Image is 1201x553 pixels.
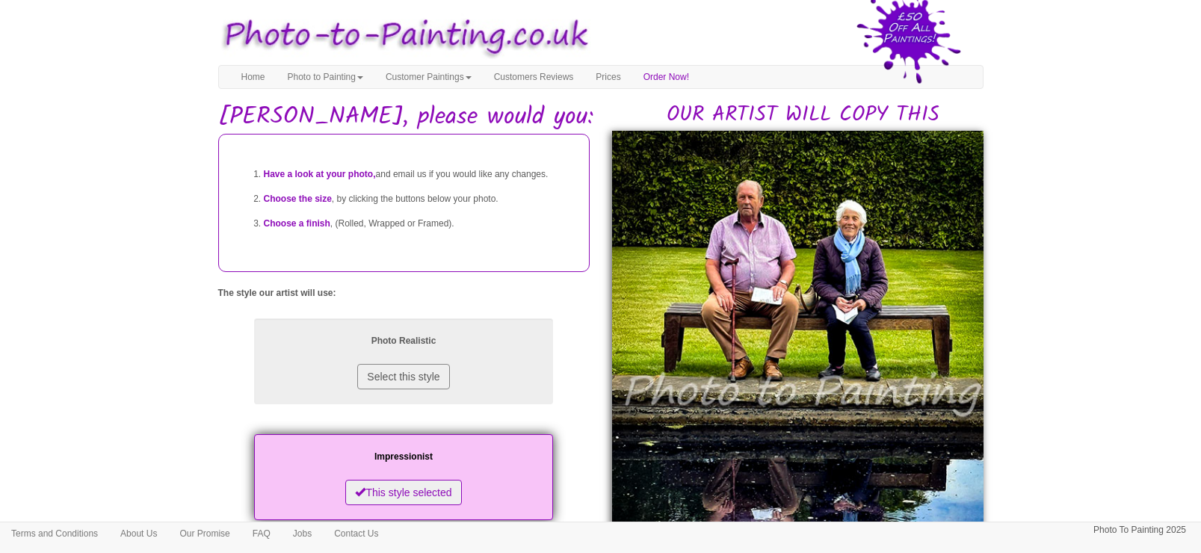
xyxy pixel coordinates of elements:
[269,333,538,349] p: Photo Realistic
[269,449,538,465] p: Impressionist
[1093,522,1186,538] p: Photo To Painting 2025
[168,522,241,545] a: Our Promise
[109,522,168,545] a: About Us
[211,7,593,65] img: Photo to Painting
[632,66,700,88] a: Order Now!
[264,187,574,211] li: , by clicking the buttons below your photo.
[264,194,332,204] span: Choose the size
[241,522,282,545] a: FAQ
[374,66,483,88] a: Customer Paintings
[483,66,585,88] a: Customers Reviews
[323,522,389,545] a: Contact Us
[264,169,376,179] span: Have a look at your photo,
[277,66,374,88] a: Photo to Painting
[218,104,984,130] h1: [PERSON_NAME], please would you:
[584,66,632,88] a: Prices
[264,218,330,229] span: Choose a finish
[357,364,449,389] button: Select this style
[264,211,574,236] li: , (Rolled, Wrapped or Framed).
[230,66,277,88] a: Home
[218,287,336,300] label: The style our artist will use:
[623,104,984,127] h2: OUR ARTIST WILL COPY THIS
[282,522,323,545] a: Jobs
[345,480,461,505] button: This style selected
[264,162,574,187] li: and email us if you would like any changes.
